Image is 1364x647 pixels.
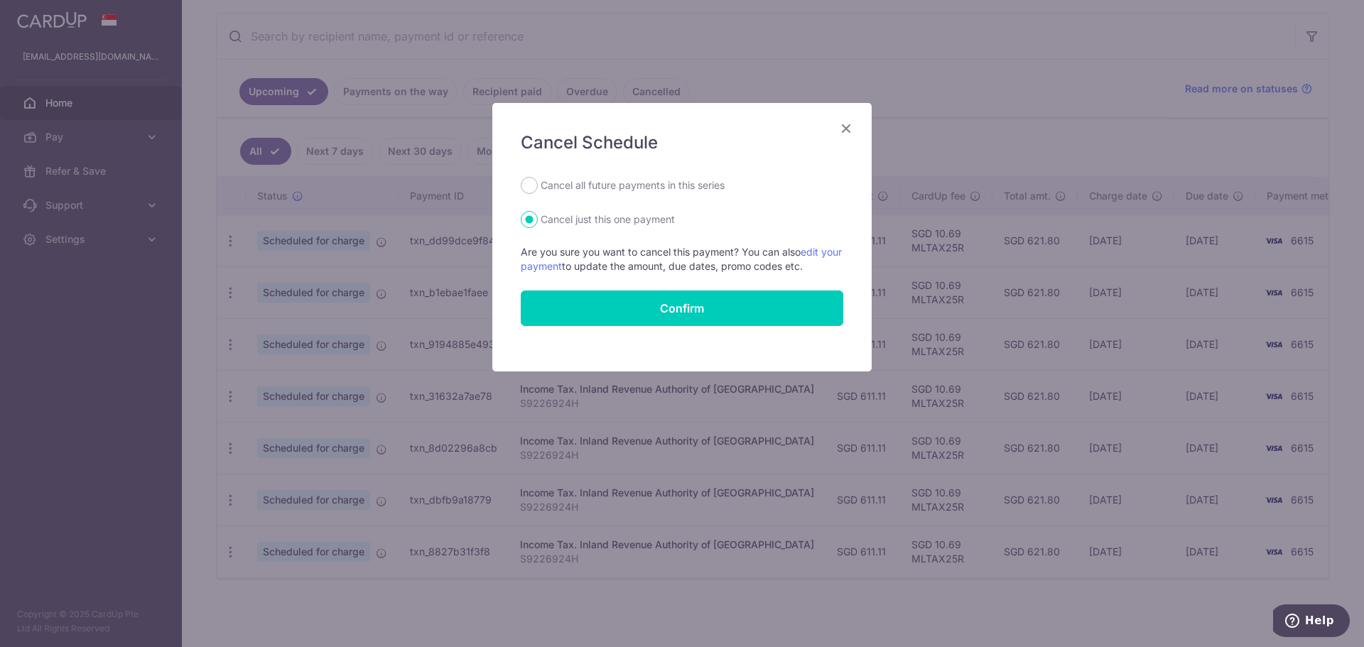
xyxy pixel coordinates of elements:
[838,120,855,137] button: Close
[541,177,725,194] label: Cancel all future payments in this series
[521,290,843,326] button: Confirm
[521,131,843,154] h5: Cancel Schedule
[521,245,843,273] p: Are you sure you want to cancel this payment? You can also to update the amount, due dates, promo...
[541,211,675,228] label: Cancel just this one payment
[1273,604,1350,640] iframe: Opens a widget where you can find more information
